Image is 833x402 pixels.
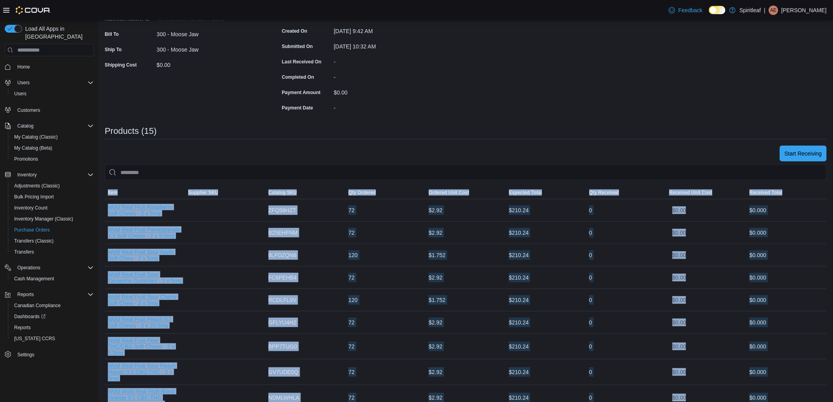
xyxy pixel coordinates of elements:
span: Transfers [11,247,94,257]
span: BPP7TUG0 [268,342,297,351]
span: Purchase Orders [11,225,94,235]
button: Cash Management [8,273,97,284]
button: $0.00 [669,270,689,285]
span: Settings [17,352,34,358]
span: Settings [14,350,94,359]
button: Bulk Pricing Import [8,191,97,202]
span: Reports [11,323,94,332]
button: Received Total [746,186,827,199]
button: Inventory Manager (Classic) [8,213,97,224]
span: Inventory Manager (Classic) [14,216,73,222]
div: $210.24 [506,339,586,354]
span: Operations [17,265,41,271]
span: $0.00 [672,394,686,402]
div: $210.24 [506,202,586,218]
div: $210.24 [506,270,586,285]
button: Wyld Real Fruit Pear THC/CBG Soft Chews - 2 x 5:5mg [108,337,182,356]
div: 300 - Moose Jaw [157,28,262,37]
a: Dashboards [8,311,97,322]
span: My Catalog (Classic) [14,134,58,140]
span: [US_STATE] CCRS [14,335,55,342]
span: Catalog SKU [268,189,297,196]
a: Inventory Count [11,203,51,213]
button: Home [2,61,97,72]
span: Adjustments (Classic) [14,183,60,189]
button: Operations [14,263,44,272]
label: Payment Amount [282,89,320,96]
a: Inventory Manager (Classic) [11,214,76,224]
label: Ship To [105,46,122,53]
button: $0.00 [669,292,689,308]
button: Catalog [2,120,97,132]
label: Created On [282,28,307,34]
button: Inventory Count [8,202,97,213]
a: Dashboards [11,312,49,321]
span: Transfers [14,249,34,255]
button: Transfers [8,246,97,258]
button: $0.00 [669,364,689,380]
span: Qty Ordered [348,189,376,196]
span: Cash Management [11,274,94,283]
span: Canadian Compliance [11,301,94,310]
button: Adjustments (Classic) [8,180,97,191]
div: 0 [586,315,666,330]
div: 72 [345,225,426,241]
p: Spiritleaf [740,6,761,15]
button: Canadian Compliance [8,300,97,311]
div: - [334,56,439,65]
input: Dark Mode [709,6,726,14]
div: Andrew E [769,6,778,15]
label: Payment Date [282,105,313,111]
div: $2.92 [426,315,506,330]
span: Expected Total [509,189,542,196]
div: $1.752 [426,292,506,308]
button: Qty Ordered [345,186,426,199]
div: 0 [586,339,666,354]
button: Operations [2,262,97,273]
div: $210.24 [506,292,586,308]
span: Dashboards [14,313,46,320]
button: Received Unit Cost [666,186,746,199]
a: Settings [14,350,37,359]
div: $0.00 0 [750,295,824,305]
span: Home [17,64,30,70]
button: Expected Total [506,186,586,199]
a: Feedback [666,2,705,18]
div: 0 [586,225,666,241]
div: 0 [586,270,666,285]
span: Reports [14,290,94,299]
a: Adjustments (Classic) [11,181,63,191]
div: - [334,102,439,111]
a: Reports [11,323,34,332]
span: My Catalog (Beta) [14,145,52,151]
span: Operations [14,263,94,272]
button: Inventory [2,169,97,180]
label: Submitted On [282,43,313,50]
div: $0.00 0 [750,273,824,282]
button: Start Receiving [780,146,827,161]
span: Start Receiving [785,150,822,157]
button: Supplier SKU [185,186,265,199]
button: Catalog SKU [265,186,346,199]
span: Users [14,78,94,87]
span: Dashboards [11,312,94,321]
button: Reports [8,322,97,333]
div: 72 [345,339,426,354]
span: B25EHFNM [268,228,298,237]
span: Transfers (Classic) [14,238,54,244]
span: Supplier SKU [188,189,218,196]
div: $2.92 [426,364,506,380]
div: 0 [586,247,666,263]
button: Inventory [14,170,40,180]
div: $2.92 [426,202,506,218]
div: $1.752 [426,247,506,263]
span: Transfers (Classic) [11,236,94,246]
button: $0.00 [669,225,689,241]
div: $2.92 [426,339,506,354]
button: My Catalog (Classic) [8,132,97,143]
button: Catalog [14,121,37,131]
a: Cash Management [11,274,57,283]
span: Washington CCRS [11,334,94,343]
span: Ordered Unit Cost [429,189,469,196]
div: 120 [345,247,426,263]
